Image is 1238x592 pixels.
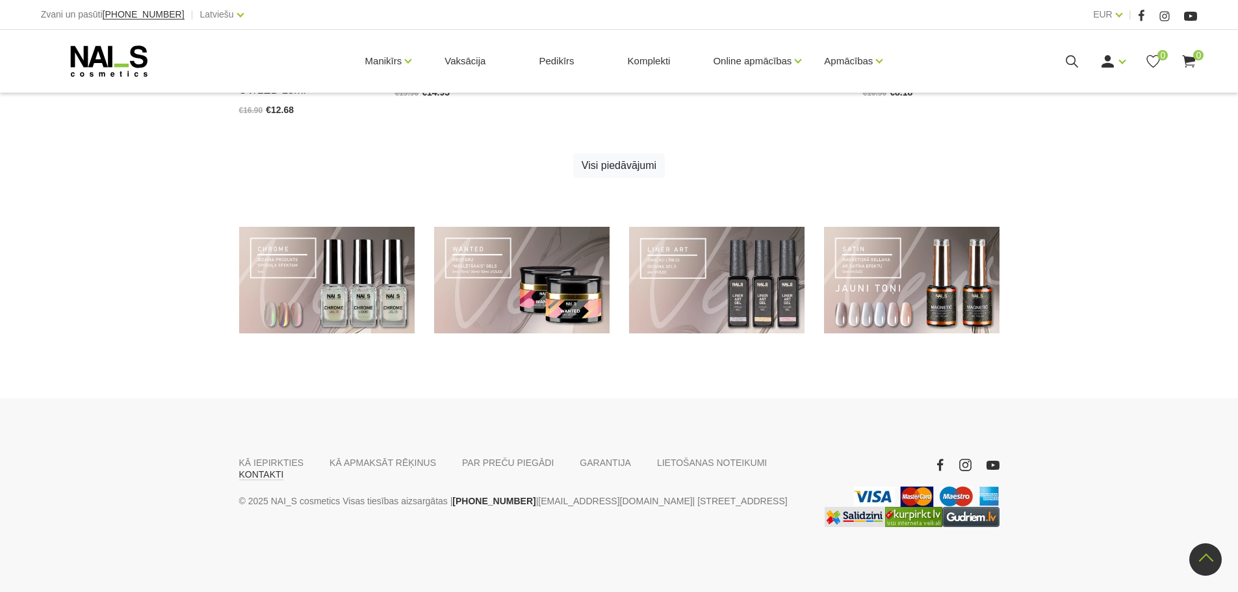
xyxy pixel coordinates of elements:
[1129,6,1131,23] span: |
[573,153,665,178] a: Visi piedāvājumi
[1157,50,1168,60] span: 0
[103,10,185,19] a: [PHONE_NUMBER]
[452,493,535,509] a: [PHONE_NUMBER]
[462,457,554,469] a: PAR PREČU PIEGĀDI
[942,507,999,527] a: https://www.gudriem.lv/veikali/lv
[1181,53,1197,70] a: 0
[824,35,873,87] a: Apmācības
[266,105,294,115] span: €12.68
[239,493,805,509] p: © 2025 NAI_S cosmetics Visas tiesības aizsargātas | | | [STREET_ADDRESS]
[200,6,234,22] a: Latviešu
[657,457,767,469] a: LIETOŠANAS NOTEIKUMI
[825,507,885,527] img: Labākā cena interneta veikalos - Samsung, Cena, iPhone, Mobilie telefoni
[580,457,631,469] a: GARANTIJA
[103,9,185,19] span: [PHONE_NUMBER]
[434,30,496,92] a: Vaksācija
[41,6,185,23] div: Zvani un pasūti
[329,457,436,469] a: KĀ APMAKSĀT RĒĶINUS
[1193,50,1204,60] span: 0
[1093,6,1113,22] a: EUR
[885,507,942,527] img: Lielākais Latvijas interneta veikalu preču meklētājs
[239,106,263,115] span: €16.90
[713,35,792,87] a: Online apmācības
[528,30,584,92] a: Pedikīrs
[1145,53,1161,70] a: 0
[538,493,692,509] a: [EMAIL_ADDRESS][DOMAIN_NAME]
[191,6,194,23] span: |
[942,507,999,527] img: www.gudriem.lv/veikali/lv
[239,457,304,469] a: KĀ IEPIRKTIES
[617,30,681,92] a: Komplekti
[365,35,402,87] a: Manikīrs
[239,469,284,480] a: KONTAKTI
